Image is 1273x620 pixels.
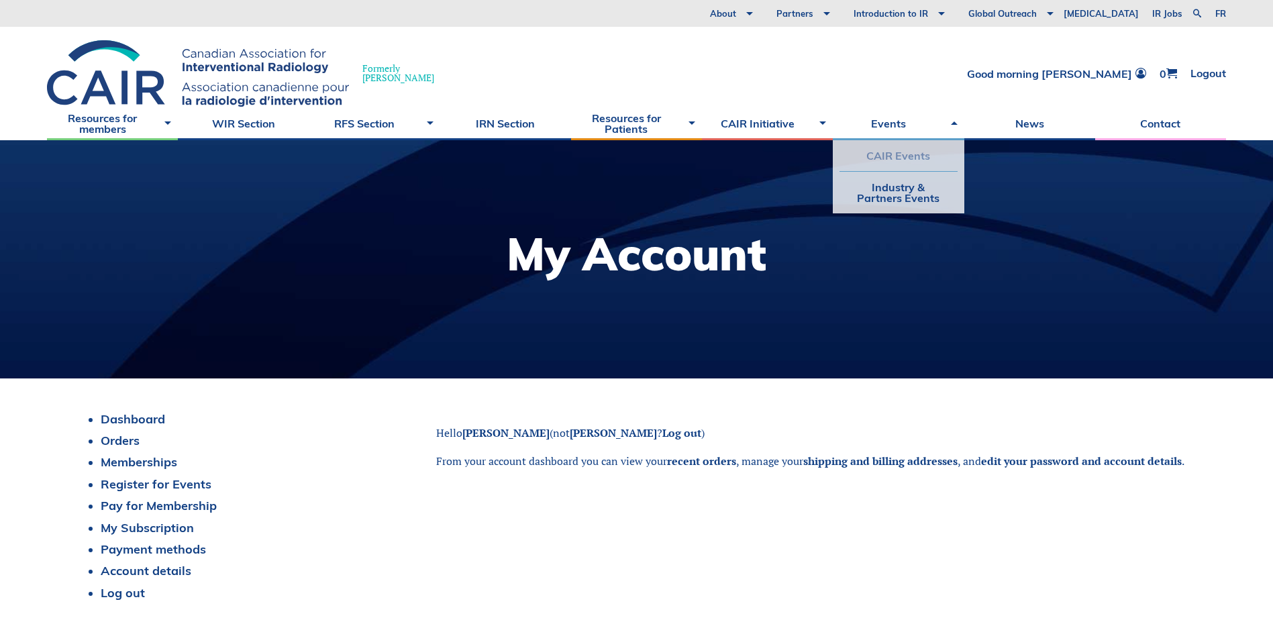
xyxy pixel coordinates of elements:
a: Industry & Partners Events [839,172,957,213]
a: Resources for members [47,107,178,140]
a: recent orders [667,454,736,468]
a: Memberships [101,454,177,470]
a: Register for Events [101,476,211,492]
a: IRN Section [440,107,571,140]
a: Orders [101,433,140,448]
h1: My Account [507,231,766,276]
a: Log out [662,425,701,440]
a: Events [833,107,964,140]
strong: [PERSON_NAME] [570,425,657,440]
a: Pay for Membership [101,498,217,513]
a: Good morning [PERSON_NAME] [967,68,1146,79]
a: fr [1215,9,1226,18]
a: Resources for Patients [571,107,702,140]
a: 0 [1160,68,1177,79]
a: edit your password and account details [981,454,1182,468]
span: Formerly [PERSON_NAME] [362,64,434,83]
a: Contact [1095,107,1226,140]
img: CIRA [47,40,349,107]
p: Hello (not ? ) [436,425,1192,440]
strong: [PERSON_NAME] [462,425,550,440]
a: Formerly[PERSON_NAME] [47,40,448,107]
p: From your account dashboard you can view your , manage your , and . [436,454,1192,468]
a: CAIR Initiative [702,107,833,140]
a: News [964,107,1095,140]
a: Payment methods [101,541,206,557]
a: Logout [1190,68,1226,79]
a: WIR Section [178,107,309,140]
a: Log out [101,585,145,601]
a: My Subscription [101,520,194,535]
a: Dashboard [101,411,165,427]
a: Account details [101,563,191,578]
a: CAIR Events [839,140,957,171]
a: RFS Section [309,107,440,140]
a: shipping and billing addresses [803,454,958,468]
